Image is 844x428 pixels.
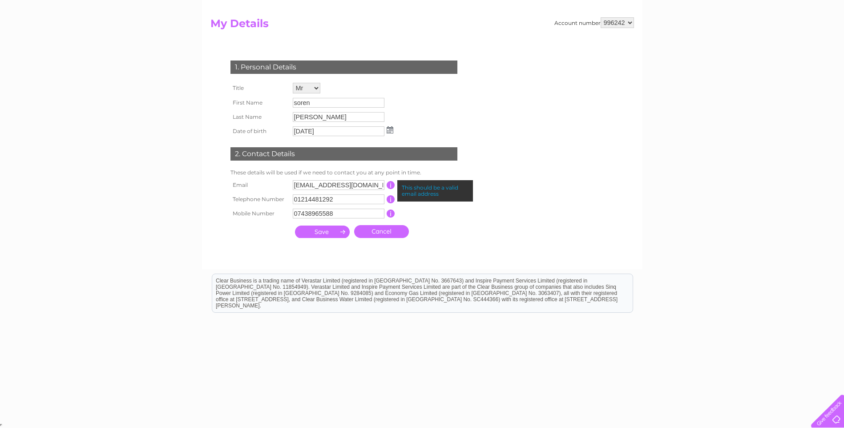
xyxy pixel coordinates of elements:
input: Information [387,210,395,218]
th: Last Name [228,110,291,124]
a: Cancel [354,225,409,238]
h2: My Details [210,17,634,34]
a: Contact [785,38,807,44]
input: Information [387,181,395,189]
div: 1. Personal Details [230,61,457,74]
th: Email [228,178,291,192]
div: 2. Contact Details [230,147,457,161]
img: logo.png [29,23,75,50]
div: This should be a valid email address [397,180,473,202]
div: Account number [554,17,634,28]
th: Telephone Number [228,192,291,206]
img: ... [387,126,393,133]
a: Water [687,38,704,44]
a: Blog [767,38,779,44]
th: Title [228,81,291,96]
a: Log out [815,38,836,44]
div: Clear Business is a trading name of Verastar Limited (registered in [GEOGRAPHIC_DATA] No. 3667643... [212,5,633,43]
input: Submit [295,226,350,238]
a: 0333 014 3131 [676,4,738,16]
a: Energy [710,38,729,44]
th: Date of birth [228,124,291,138]
th: First Name [228,96,291,110]
th: Mobile Number [228,206,291,221]
input: Information [387,195,395,203]
a: Telecoms [735,38,761,44]
td: These details will be used if we need to contact you at any point in time. [228,167,460,178]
